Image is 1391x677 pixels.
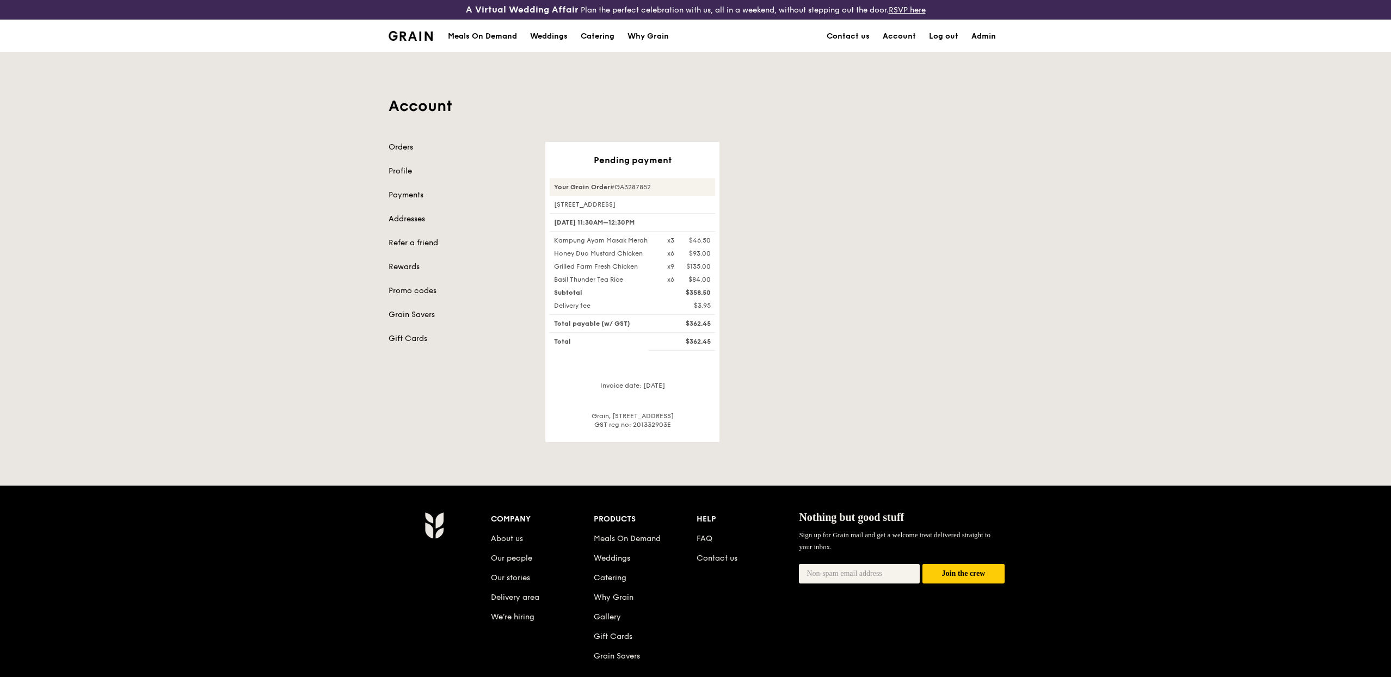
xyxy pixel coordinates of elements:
a: Admin [965,20,1002,53]
div: x9 [667,262,674,271]
a: Contact us [697,554,737,563]
div: Meals On Demand [448,20,517,53]
a: Account [876,20,922,53]
div: $93.00 [689,249,711,258]
a: Why Grain [594,593,633,602]
div: Products [594,512,697,527]
a: Refer a friend [389,238,532,249]
div: Help [697,512,799,527]
a: Why Grain [621,20,675,53]
span: Nothing but good stuff [799,511,904,523]
div: Grilled Farm Fresh Chicken [547,262,661,271]
a: Weddings [594,554,630,563]
div: Honey Duo Mustard Chicken [547,249,661,258]
a: Delivery area [491,593,539,602]
a: RSVP here [889,5,926,15]
div: $358.50 [661,288,717,297]
div: $84.00 [688,275,711,284]
div: Plan the perfect celebration with us, all in a weekend, without stepping out the door. [382,4,1009,15]
img: Grain [424,512,444,539]
a: Grain Savers [389,309,532,320]
div: $3.95 [661,301,717,310]
a: GrainGrain [389,19,433,52]
a: Grain Savers [594,651,640,661]
div: $46.50 [689,236,711,245]
a: Contact us [820,20,876,53]
div: Grain, [STREET_ADDRESS] GST reg no: 201332903E [550,412,715,429]
strong: Your Grain Order [554,183,610,191]
a: Gallery [594,612,621,622]
h1: Account [389,96,1002,116]
div: Company [491,512,594,527]
a: Addresses [389,214,532,225]
div: Basil Thunder Tea Rice [547,275,661,284]
span: Total payable (w/ GST) [554,320,630,327]
a: About us [491,534,523,543]
div: Invoice date: [DATE] [550,381,715,399]
div: x6 [667,275,674,284]
a: Catering [594,573,626,582]
div: [STREET_ADDRESS] [550,200,715,209]
a: FAQ [697,534,712,543]
div: #GA3287852 [550,178,715,196]
a: Meals On Demand [594,534,661,543]
div: Catering [581,20,614,53]
a: Rewards [389,262,532,272]
a: Promo codes [389,285,532,296]
div: Total [547,337,661,346]
a: Weddings [524,20,574,53]
a: Gift Cards [594,632,632,641]
div: $135.00 [686,262,711,271]
a: Gift Cards [389,333,532,344]
a: Profile [389,166,532,177]
div: $362.45 [661,319,717,328]
img: Grain [389,31,433,41]
a: Catering [574,20,621,53]
div: Subtotal [547,288,661,297]
div: x6 [667,249,674,258]
div: Kampung Ayam Masak Merah [547,236,661,245]
h3: A Virtual Wedding Affair [466,4,578,15]
input: Non-spam email address [799,564,920,583]
span: Sign up for Grain mail and get a welcome treat delivered straight to your inbox. [799,531,990,551]
a: We’re hiring [491,612,534,622]
a: Orders [389,142,532,153]
button: Join the crew [922,564,1005,584]
a: Our stories [491,573,530,582]
div: Why Grain [627,20,669,53]
a: Our people [491,554,532,563]
div: [DATE] 11:30AM–12:30PM [550,213,715,232]
a: Log out [922,20,965,53]
div: Weddings [530,20,568,53]
div: $362.45 [661,337,717,346]
a: Payments [389,190,532,201]
div: x3 [667,236,674,245]
div: Delivery fee [547,301,661,310]
div: Pending payment [550,155,715,165]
